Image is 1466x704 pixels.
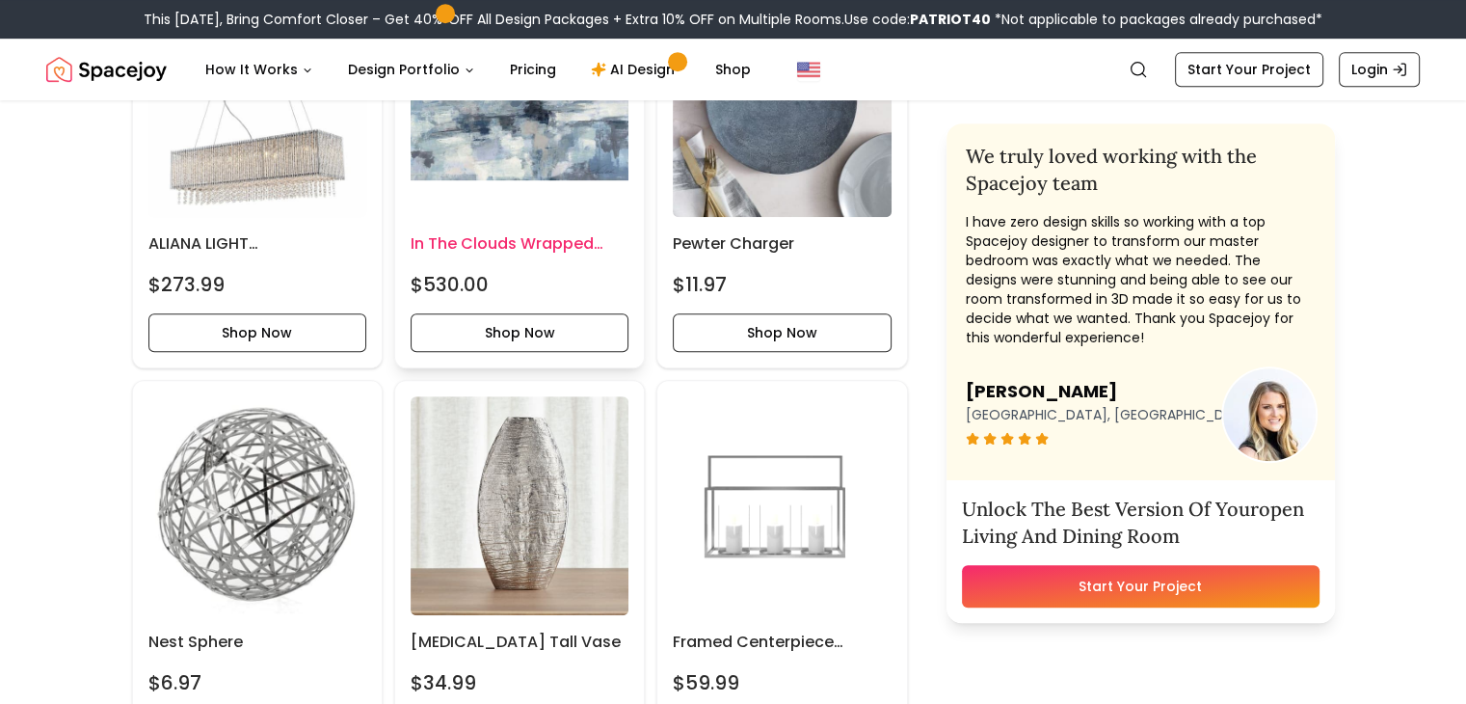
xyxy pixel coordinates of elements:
h6: Framed Centerpiece Lanterns [673,631,891,654]
img: Framed Centerpiece Lanterns image [673,396,891,614]
h4: $34.99 [411,669,476,696]
h3: Unlock The Best Version Of Your open living and dining room [962,496,1319,550]
button: Shop Now [673,313,891,352]
img: Nest Sphere image [148,396,366,614]
a: AI Design [575,50,696,89]
button: Design Portfolio [333,50,491,89]
span: Use code: [844,10,991,29]
h6: ALIANA LIGHT [PERSON_NAME] [148,232,366,256]
h4: $59.99 [673,669,739,696]
p: [GEOGRAPHIC_DATA], [GEOGRAPHIC_DATA] [966,405,1256,424]
h4: $11.97 [673,271,727,298]
a: Shop [700,50,766,89]
span: *Not applicable to packages already purchased* [991,10,1322,29]
b: PATRIOT40 [910,10,991,29]
nav: Global [46,39,1420,100]
nav: Main [190,50,766,89]
h3: [PERSON_NAME] [966,378,1256,405]
img: United States [797,58,820,81]
h4: $530.00 [411,271,489,298]
img: Spacejoy Logo [46,50,167,89]
img: user image [1223,368,1316,461]
a: Start Your Project [962,565,1319,608]
div: This [DATE], Bring Comfort Closer – Get 40% OFF All Design Packages + Extra 10% OFF on Multiple R... [144,10,1322,29]
h6: In the Clouds Wrapped Canvas Painting Print [411,232,628,256]
button: How It Works [190,50,329,89]
h4: $6.97 [148,669,201,696]
img: Allegra Tall Vase image [411,396,628,614]
h6: [MEDICAL_DATA] Tall Vase [411,631,628,654]
a: Start Your Project [1175,52,1323,87]
h6: Nest Sphere [148,631,366,654]
h4: $273.99 [148,271,225,298]
h2: We truly loved working with the Spacejoy team [966,143,1316,197]
a: Spacejoy [46,50,167,89]
p: I have zero design skills so working with a top Spacejoy designer to transform our master bedroom... [966,212,1316,347]
button: Shop Now [411,313,628,352]
button: Shop Now [148,313,366,352]
a: Login [1339,52,1420,87]
h6: Pewter Charger [673,232,891,256]
a: Pricing [494,50,572,89]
